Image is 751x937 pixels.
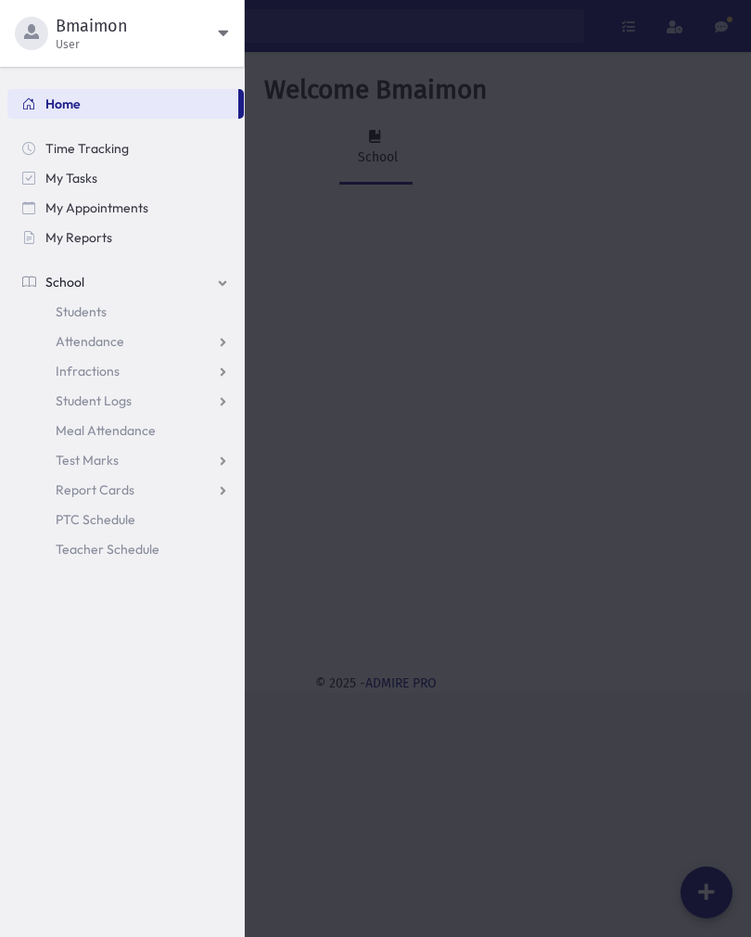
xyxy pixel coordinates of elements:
[7,193,244,223] a: My Appointments
[7,416,244,445] a: Meal Attendance
[7,534,244,564] a: Teacher Schedule
[7,505,244,534] a: PTC Schedule
[45,199,148,216] span: My Appointments
[7,89,238,119] a: Home
[56,37,218,52] span: User
[7,386,244,416] a: Student Logs
[56,481,134,498] span: Report Cards
[56,303,107,320] span: Students
[7,445,244,475] a: Test Marks
[7,134,244,163] a: Time Tracking
[7,223,244,252] a: My Reports
[7,356,244,386] a: Infractions
[7,163,244,193] a: My Tasks
[7,297,244,327] a: Students
[56,511,135,528] span: PTC Schedule
[7,267,244,297] a: School
[7,475,244,505] a: Report Cards
[45,96,81,112] span: Home
[56,452,119,468] span: Test Marks
[56,392,132,409] span: Student Logs
[56,15,218,37] span: Bmaimon
[56,363,120,379] span: Infractions
[7,327,244,356] a: Attendance
[45,274,84,290] span: School
[56,422,156,439] span: Meal Attendance
[45,170,97,186] span: My Tasks
[56,541,159,558] span: Teacher Schedule
[45,229,112,246] span: My Reports
[56,333,124,350] span: Attendance
[45,140,129,157] span: Time Tracking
